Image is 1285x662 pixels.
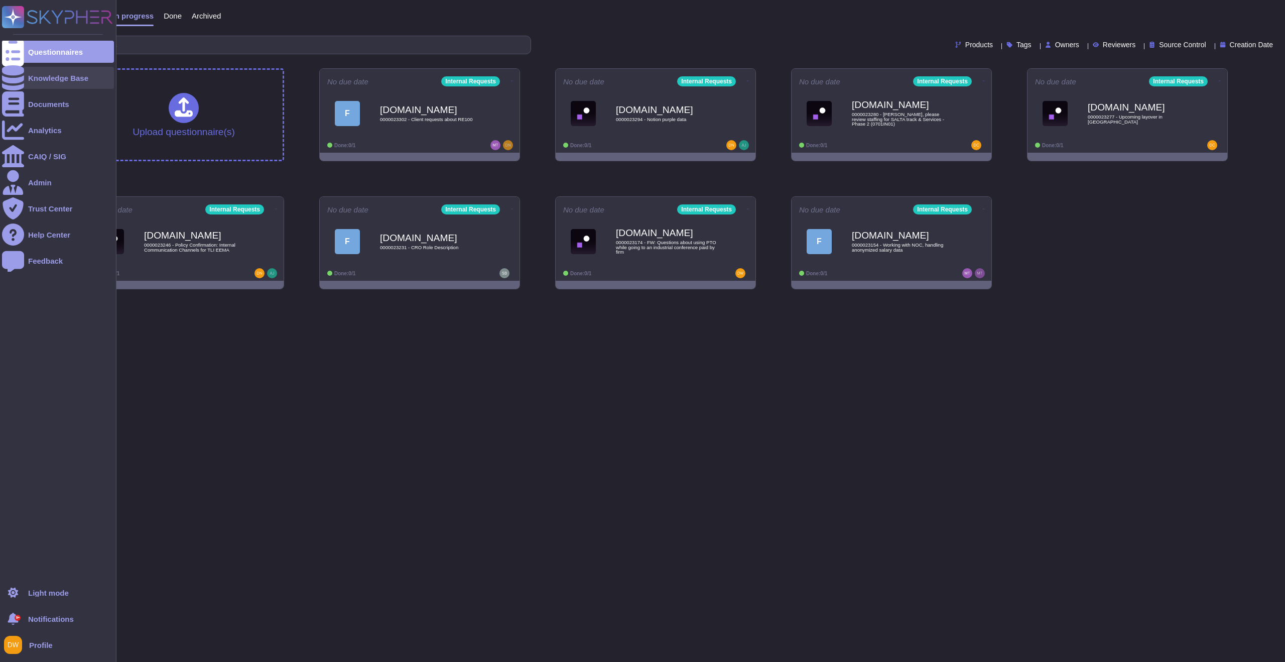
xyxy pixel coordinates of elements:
span: No due date [327,78,368,85]
img: user [1207,140,1217,150]
img: user [971,140,981,150]
a: CAIQ / SIG [2,145,114,167]
img: user [254,268,265,278]
img: Logo [571,229,596,254]
span: Done: 0/1 [806,271,827,276]
a: Admin [2,171,114,193]
img: user [267,268,277,278]
span: 0000023174 - FW: Questions about using PTO while going to an industrial conference paid by firm [616,240,716,255]
img: user [503,140,513,150]
span: Profile [29,641,53,649]
span: Done [164,12,182,20]
img: user [499,268,509,278]
div: Feedback [28,257,63,265]
img: user [739,140,749,150]
div: Questionnaires [28,48,83,56]
div: Internal Requests [913,204,972,214]
span: Notifications [28,615,74,623]
div: Upload questionnaire(s) [133,93,235,137]
div: F [807,229,832,254]
div: Knowledge Base [28,74,88,82]
button: user [2,634,29,656]
span: Done: 0/1 [570,143,591,148]
a: Feedback [2,250,114,272]
span: No due date [1035,78,1076,85]
span: Done: 0/1 [806,143,827,148]
b: [DOMAIN_NAME] [852,231,952,240]
a: Documents [2,93,114,115]
span: Reviewers [1103,41,1135,48]
b: [DOMAIN_NAME] [852,100,952,109]
span: In progress [112,12,154,20]
div: Help Center [28,231,70,239]
div: Documents [28,100,69,108]
a: Help Center [2,224,114,246]
span: 0000023231 - CRO Role Description [380,245,480,250]
span: Done: 0/1 [570,271,591,276]
span: No due date [799,78,840,85]
b: [DOMAIN_NAME] [616,228,716,238]
div: Internal Requests [677,76,736,86]
a: Questionnaires [2,41,114,63]
span: Creation Date [1230,41,1273,48]
span: Products [965,41,993,48]
div: Internal Requests [913,76,972,86]
span: Source Control [1159,41,1206,48]
div: Admin [28,179,52,186]
a: Knowledge Base [2,67,114,89]
a: Trust Center [2,197,114,219]
b: [DOMAIN_NAME] [616,105,716,115]
span: 0000023154 - Working with NOC, handling anonymized salary data [852,243,952,252]
input: Search by keywords [40,36,531,54]
div: Internal Requests [441,204,500,214]
span: Archived [192,12,221,20]
img: Logo [807,101,832,126]
img: user [4,636,22,654]
span: 0000023294 - Notion purple data [616,117,716,122]
div: Internal Requests [441,76,500,86]
b: [DOMAIN_NAME] [380,105,480,115]
span: 0000023280 - [PERSON_NAME], please review staffing for SALTA track & Services - Phase 2 (0701IN01) [852,112,952,127]
div: 9+ [15,615,21,621]
div: F [335,101,360,126]
span: Tags [1016,41,1032,48]
div: Trust Center [28,205,72,212]
img: user [726,140,736,150]
img: user [490,140,500,150]
img: Logo [571,101,596,126]
div: F [335,229,360,254]
img: Logo [1043,101,1068,126]
b: [DOMAIN_NAME] [380,233,480,243]
div: Internal Requests [205,204,264,214]
span: Done: 0/1 [334,271,355,276]
b: [DOMAIN_NAME] [1088,102,1188,112]
a: Analytics [2,119,114,141]
span: 0000023302 - Client requests about RE100 [380,117,480,122]
span: No due date [799,206,840,213]
img: user [962,268,972,278]
div: Analytics [28,127,62,134]
span: Done: 0/1 [334,143,355,148]
b: [DOMAIN_NAME] [144,231,244,240]
span: No due date [563,206,604,213]
span: Owners [1055,41,1079,48]
div: Internal Requests [1149,76,1208,86]
div: Light mode [28,589,69,597]
div: CAIQ / SIG [28,153,66,160]
span: Done: 0/1 [1042,143,1063,148]
span: No due date [327,206,368,213]
img: user [975,268,985,278]
img: user [735,268,745,278]
div: Internal Requests [677,204,736,214]
span: No due date [563,78,604,85]
span: 0000023277 - Upcoming layover in [GEOGRAPHIC_DATA] [1088,115,1188,124]
span: 0000023246 - Policy Confirmation: Internal Communication Channels for TLI EEMA [144,243,244,252]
